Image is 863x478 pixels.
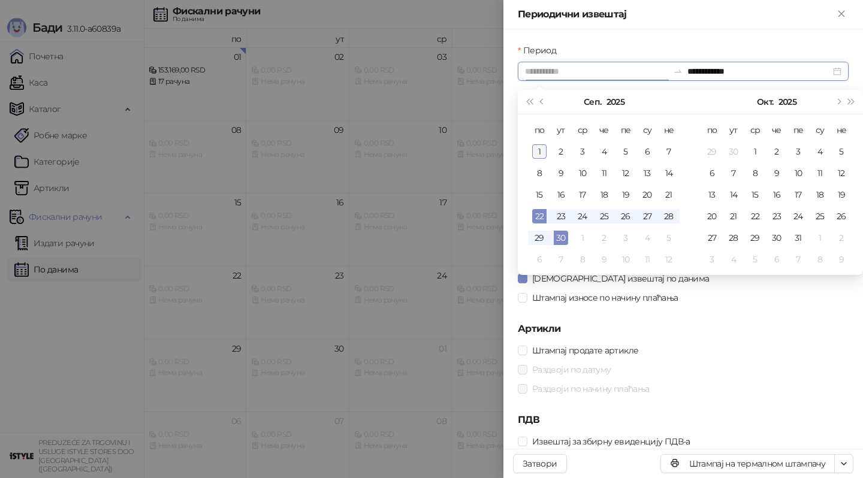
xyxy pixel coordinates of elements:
td: 2025-10-11 [636,249,658,270]
td: 2025-10-05 [658,227,680,249]
td: 2025-11-06 [766,249,787,270]
th: пе [787,119,809,141]
td: 2025-10-04 [809,141,831,162]
span: Извештај за збирну евиденцију ПДВ-а [527,435,695,448]
button: Затвори [513,454,567,473]
td: 2025-10-10 [615,249,636,270]
td: 2025-09-24 [572,205,593,227]
div: 28 [662,209,676,223]
div: 12 [618,166,633,180]
span: swap-right [673,66,683,76]
td: 2025-09-19 [615,184,636,205]
div: 2 [834,231,849,245]
td: 2025-10-16 [766,184,787,205]
div: 12 [662,252,676,267]
button: Изабери годину [778,90,796,114]
td: 2025-11-08 [809,249,831,270]
td: 2025-09-20 [636,184,658,205]
div: 26 [618,209,633,223]
div: 10 [791,166,805,180]
td: 2025-11-02 [831,227,852,249]
td: 2025-10-27 [701,227,723,249]
td: 2025-10-17 [787,184,809,205]
td: 2025-10-31 [787,227,809,249]
td: 2025-09-30 [550,227,572,249]
div: 5 [618,144,633,159]
div: 20 [705,209,719,223]
div: 30 [554,231,568,245]
td: 2025-09-11 [593,162,615,184]
div: 25 [597,209,611,223]
td: 2025-09-21 [658,184,680,205]
h5: ПДВ [518,413,849,427]
div: 7 [554,252,568,267]
td: 2025-10-02 [766,141,787,162]
div: 11 [597,166,611,180]
td: 2025-10-28 [723,227,744,249]
td: 2025-11-07 [787,249,809,270]
th: пе [615,119,636,141]
td: 2025-09-08 [529,162,550,184]
td: 2025-09-17 [572,184,593,205]
th: не [658,119,680,141]
div: 4 [726,252,741,267]
div: 1 [575,231,590,245]
div: 3 [705,252,719,267]
td: 2025-10-23 [766,205,787,227]
button: Изабери годину [606,90,624,114]
div: 18 [813,187,827,202]
div: 4 [813,144,827,159]
div: 9 [770,166,784,180]
div: 22 [748,209,762,223]
th: не [831,119,852,141]
td: 2025-10-26 [831,205,852,227]
div: 15 [532,187,547,202]
div: 7 [791,252,805,267]
td: 2025-10-18 [809,184,831,205]
span: Раздвоји по начину плаћања [527,382,654,395]
td: 2025-10-06 [701,162,723,184]
div: 13 [640,166,654,180]
td: 2025-09-29 [529,227,550,249]
td: 2025-10-07 [723,162,744,184]
div: 8 [532,166,547,180]
td: 2025-10-01 [572,227,593,249]
td: 2025-10-04 [636,227,658,249]
th: по [701,119,723,141]
td: 2025-10-19 [831,184,852,205]
td: 2025-09-01 [529,141,550,162]
div: Периодични извештај [518,7,834,22]
div: 26 [834,209,849,223]
button: Изабери месец [757,90,773,114]
div: 23 [770,209,784,223]
td: 2025-10-11 [809,162,831,184]
td: 2025-10-09 [593,249,615,270]
div: 3 [575,144,590,159]
td: 2025-10-08 [744,162,766,184]
td: 2025-09-06 [636,141,658,162]
div: 25 [813,209,827,223]
td: 2025-10-09 [766,162,787,184]
div: 29 [705,144,719,159]
div: 6 [770,252,784,267]
div: 9 [834,252,849,267]
div: 12 [834,166,849,180]
td: 2025-10-07 [550,249,572,270]
button: Изабери месец [584,90,601,114]
button: Претходни месец (PageUp) [536,90,549,114]
td: 2025-09-27 [636,205,658,227]
td: 2025-09-22 [529,205,550,227]
div: 5 [662,231,676,245]
button: Close [834,7,849,22]
td: 2025-09-28 [658,205,680,227]
div: 23 [554,209,568,223]
td: 2025-09-23 [550,205,572,227]
label: Период [518,44,563,57]
td: 2025-09-03 [572,141,593,162]
div: 8 [748,166,762,180]
div: 31 [791,231,805,245]
div: 29 [748,231,762,245]
div: 1 [532,144,547,159]
div: 16 [770,187,784,202]
td: 2025-09-26 [615,205,636,227]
